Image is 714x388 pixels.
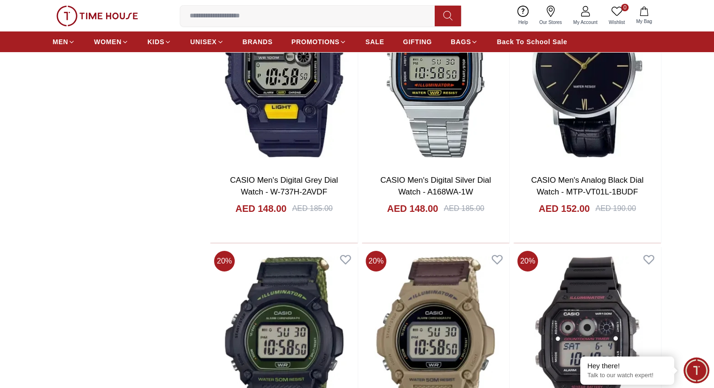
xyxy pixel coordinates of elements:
[292,37,340,47] span: PROMOTIONS
[243,33,273,50] a: BRANDS
[569,19,601,26] span: My Account
[517,251,538,272] span: 20 %
[538,202,590,215] h4: AED 152.00
[587,372,667,380] p: Talk to our watch expert!
[603,4,630,28] a: 0Wishlist
[365,33,384,50] a: SALE
[536,19,566,26] span: Our Stores
[230,176,338,197] a: CASIO Men's Digital Grey Dial Watch - W-737H-2AVDF
[94,37,122,47] span: WOMEN
[190,33,223,50] a: UNISEX
[514,19,532,26] span: Help
[243,37,273,47] span: BRANDS
[451,37,471,47] span: BAGS
[497,33,567,50] a: Back To School Sale
[387,202,438,215] h4: AED 148.00
[53,37,68,47] span: MEN
[444,203,484,214] div: AED 185.00
[683,357,709,383] div: Chat Widget
[53,33,75,50] a: MEN
[403,37,432,47] span: GIFTING
[380,176,491,197] a: CASIO Men's Digital Silver Dial Watch - A168WA-1W
[497,37,567,47] span: Back To School Sale
[366,251,386,272] span: 20 %
[235,202,286,215] h4: AED 148.00
[147,37,164,47] span: KIDS
[595,203,636,214] div: AED 190.00
[630,5,658,27] button: My Bag
[214,251,235,272] span: 20 %
[365,37,384,47] span: SALE
[292,33,347,50] a: PROMOTIONS
[621,4,629,11] span: 0
[451,33,478,50] a: BAGS
[292,203,332,214] div: AED 185.00
[403,33,432,50] a: GIFTING
[56,6,138,26] img: ...
[94,33,129,50] a: WOMEN
[513,4,534,28] a: Help
[632,18,656,25] span: My Bag
[190,37,216,47] span: UNISEX
[534,4,568,28] a: Our Stores
[605,19,629,26] span: Wishlist
[147,33,171,50] a: KIDS
[587,361,667,371] div: Hey there!
[531,176,643,197] a: CASIO Men's Analog Black Dial Watch - MTP-VT01L-1BUDF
